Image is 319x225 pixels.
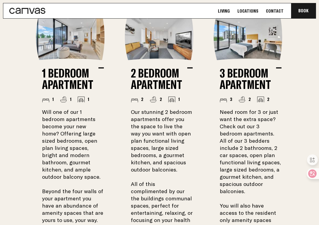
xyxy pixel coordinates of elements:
[236,8,260,14] a: Locations
[42,96,54,102] li: 1
[149,96,162,102] li: 2
[42,108,104,224] p: Will one of our 1 bedroom apartments become your new home? Offering large sized bedrooms, open pl...
[264,8,285,14] a: Contact
[131,96,143,102] li: 2
[216,8,232,14] a: Living
[291,3,316,18] button: Book
[60,96,71,102] li: 1
[125,14,194,60] img: 2-bed
[238,96,251,102] li: 2
[220,67,276,90] h2: 3 Bedroom Apartment
[42,67,98,90] h2: 1 Bedroom Apartment
[220,96,232,102] li: 3
[214,14,283,60] img: 3-bed-furnished-bedroom
[131,67,187,90] h2: 2 Bedroom Apartment
[168,96,180,102] li: 1
[77,96,89,102] li: 1
[36,14,105,60] img: 1-bed
[257,96,269,102] li: 2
